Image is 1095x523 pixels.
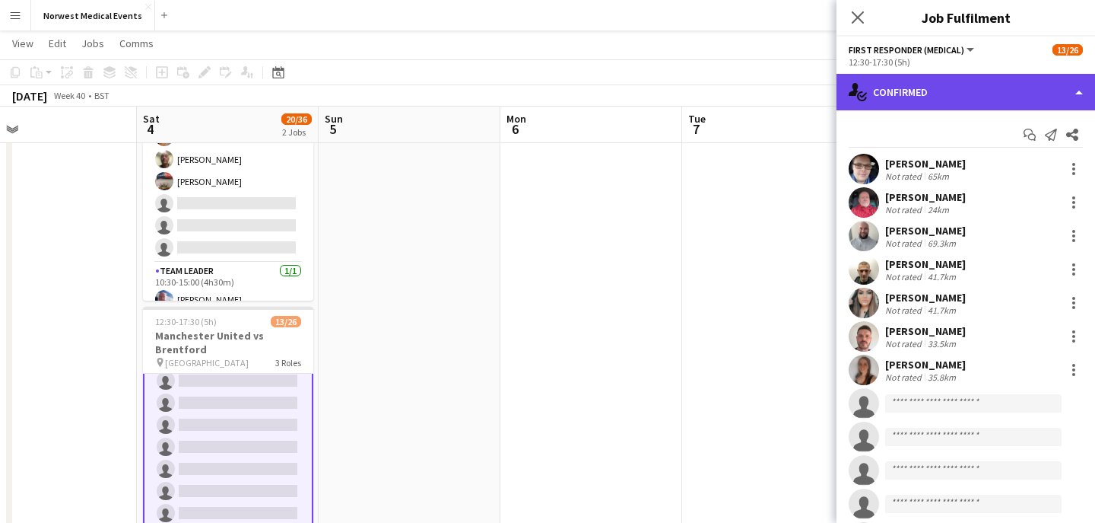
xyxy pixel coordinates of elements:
div: 33.5km [925,338,959,349]
div: Not rated [885,204,925,215]
h3: Manchester United vs Brentford [143,329,313,356]
button: First Responder (Medical) [849,44,976,56]
span: Jobs [81,37,104,50]
div: 24km [925,204,952,215]
span: Sun [325,112,343,126]
div: Not rated [885,305,925,316]
div: Not rated [885,271,925,282]
div: 65km [925,171,952,182]
div: 12:30-17:30 (5h) [849,56,1083,68]
div: Not rated [885,338,925,349]
a: Edit [43,33,72,53]
app-card-role: 10:30-15:00 (4h30m)[PERSON_NAME][PERSON_NAME][PERSON_NAME][PERSON_NAME][PERSON_NAME] [143,56,313,263]
span: Edit [49,37,66,50]
span: 7 [686,120,706,138]
app-job-card: 10:30-15:00 (4h30m)7/10[PERSON_NAME] Rovers vs Stoke [GEOGRAPHIC_DATA]3 Roles10:30-15:00 (4h30m)[... [143,75,313,301]
div: [PERSON_NAME] [885,190,966,204]
div: 69.3km [925,238,959,249]
a: View [6,33,40,53]
app-card-role: Team Leader1/110:30-15:00 (4h30m)[PERSON_NAME] [143,263,313,314]
div: Not rated [885,238,925,249]
span: Mon [506,112,526,126]
span: [GEOGRAPHIC_DATA] [165,357,249,368]
div: 41.7km [925,271,959,282]
span: 13/26 [1052,44,1083,56]
div: Confirmed [836,74,1095,110]
span: Tue [688,112,706,126]
span: First Responder (Medical) [849,44,964,56]
h3: Job Fulfilment [836,8,1095,27]
button: Norwest Medical Events [31,1,155,30]
span: Week 40 [50,90,88,101]
div: Not rated [885,372,925,383]
span: 13/26 [271,316,301,327]
span: View [12,37,33,50]
div: [PERSON_NAME] [885,157,966,171]
div: [PERSON_NAME] [885,358,966,372]
a: Comms [113,33,160,53]
div: 41.7km [925,305,959,316]
div: Not rated [885,171,925,182]
a: Jobs [75,33,110,53]
div: [PERSON_NAME] [885,324,966,338]
span: 6 [504,120,526,138]
div: [PERSON_NAME] [885,291,966,305]
div: 35.8km [925,372,959,383]
span: Comms [119,37,154,50]
div: 2 Jobs [282,126,311,138]
span: 4 [141,120,160,138]
div: [PERSON_NAME] [885,224,966,238]
div: BST [94,90,109,101]
div: [DATE] [12,88,47,104]
span: 3 Roles [275,357,301,368]
span: 5 [322,120,343,138]
div: [PERSON_NAME] [885,257,966,271]
span: 12:30-17:30 (5h) [155,316,217,327]
span: 20/36 [281,113,312,125]
span: Sat [143,112,160,126]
